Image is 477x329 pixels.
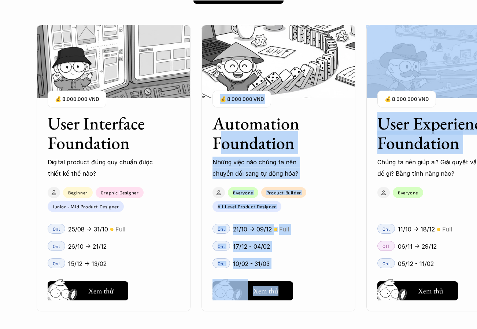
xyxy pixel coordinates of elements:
[253,286,278,296] h5: Xem thử
[218,226,225,231] p: Onl
[382,226,390,231] p: Onl
[418,286,443,296] h5: Xem thử
[68,224,108,235] p: 25/08 -> 31/10
[88,286,114,296] h5: Xem thử
[101,190,139,195] p: Graphic Designer
[382,260,390,266] p: Onl
[68,241,107,252] p: 26/10 -> 21/12
[398,258,434,269] p: 05/12 - 11/02
[110,227,114,232] p: 🟡
[233,241,270,252] p: 17/12 - 04/02
[382,243,390,248] p: Off
[53,204,119,209] p: Junior - Mid Product Designer
[220,94,264,104] p: 💰 8,000,000 VND
[48,114,161,153] h3: User Interface Foundation
[48,281,128,300] button: Xem thử
[218,204,276,209] p: All Level Product Designer
[68,258,107,269] p: 15/12 -> 13/02
[212,114,326,153] h3: Automation Foundation
[398,224,435,235] p: 11/10 -> 18/12
[68,190,88,195] p: Beginner
[377,281,458,300] button: Xem thử
[212,157,319,179] p: Những việc nào chúng ta nên chuyển đổi sang tự động hóa?
[274,227,277,232] p: 🟡
[398,190,418,195] p: Everyone
[212,278,293,300] a: Xem thử
[218,260,225,266] p: Onl
[442,224,452,235] p: Full
[218,243,225,248] p: Onl
[266,190,301,195] p: Product Builder
[48,278,128,300] a: Xem thử
[279,224,289,235] p: Full
[48,157,154,179] p: Digital product đúng quy chuẩn được thiết kế thế nào?
[233,190,253,195] p: Everyone
[233,224,272,235] p: 21/10 -> 09/12
[385,94,429,104] p: 💰 8,000,000 VND
[115,224,125,235] p: Full
[212,281,293,300] button: Xem thử
[55,94,99,104] p: 💰 8,000,000 VND
[377,278,458,300] a: Xem thử
[398,241,437,252] p: 06/11 -> 29/12
[233,258,270,269] p: 10/02 - 31/03
[437,227,440,232] p: 🟡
